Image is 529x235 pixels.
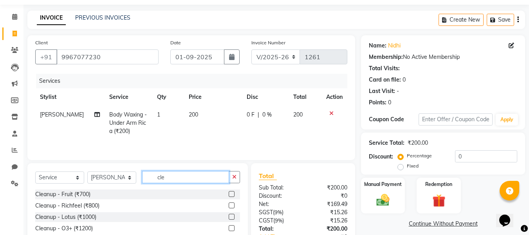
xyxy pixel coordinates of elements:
div: Cleanup - O3+ (₹1200) [35,224,93,233]
div: ₹0 [303,192,353,200]
button: Apply [496,114,518,126]
span: Total [259,172,277,180]
th: Stylist [35,88,105,106]
div: Service Total: [369,139,404,147]
button: Create New [439,14,484,26]
span: 0 F [247,111,255,119]
div: ₹200.00 [303,184,353,192]
div: ₹15.26 [303,208,353,217]
div: Points: [369,98,386,107]
span: 9% [275,217,282,224]
th: Qty [152,88,184,106]
label: Invoice Number [251,39,285,46]
div: - [397,87,399,95]
span: 0 % [262,111,272,119]
div: Sub Total: [253,184,303,192]
div: Total Visits: [369,64,400,73]
div: ₹169.49 [303,200,353,208]
label: Redemption [425,181,452,188]
img: _gift.svg [428,193,450,209]
a: Nidhi [388,42,401,50]
iframe: chat widget [496,204,521,227]
span: 200 [189,111,198,118]
label: Manual Payment [364,181,402,188]
div: ₹200.00 [408,139,428,147]
th: Action [321,88,347,106]
span: 200 [293,111,303,118]
div: Discount: [253,192,303,200]
a: PREVIOUS INVOICES [75,14,130,21]
input: Search or Scan [142,171,229,183]
div: Membership: [369,53,403,61]
div: Last Visit: [369,87,395,95]
div: Discount: [369,153,393,161]
span: 1 [157,111,160,118]
th: Total [289,88,322,106]
div: Cleanup - Lotus (₹1000) [35,213,96,221]
label: Percentage [407,152,432,159]
div: Name: [369,42,386,50]
div: Cleanup - Fruit (₹700) [35,190,90,199]
th: Disc [242,88,289,106]
div: Coupon Code [369,115,418,124]
div: Net: [253,200,303,208]
div: Services [36,74,353,88]
button: Save [487,14,514,26]
input: Enter Offer / Coupon Code [419,113,493,126]
div: ₹200.00 [303,225,353,233]
div: ( ) [253,208,303,217]
div: No Active Membership [369,53,517,61]
div: Cleanup - Richfeel (₹800) [35,202,99,210]
button: +91 [35,49,57,64]
div: Total: [253,225,303,233]
th: Service [105,88,152,106]
div: Card on file: [369,76,401,84]
div: ( ) [253,217,303,225]
label: Date [170,39,181,46]
span: 9% [274,209,282,215]
span: Body Waxing - Under Arm Rica (₹200) [109,111,147,135]
a: Continue Without Payment [363,220,524,228]
a: INVOICE [37,11,66,25]
img: _cash.svg [372,193,394,208]
span: | [258,111,259,119]
span: [PERSON_NAME] [40,111,84,118]
span: CGST [259,217,273,224]
input: Search by Name/Mobile/Email/Code [56,49,159,64]
span: SGST [259,209,273,216]
label: Fixed [407,162,419,169]
th: Price [184,88,242,106]
div: 0 [388,98,391,107]
label: Client [35,39,48,46]
div: ₹15.26 [303,217,353,225]
div: 0 [403,76,406,84]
